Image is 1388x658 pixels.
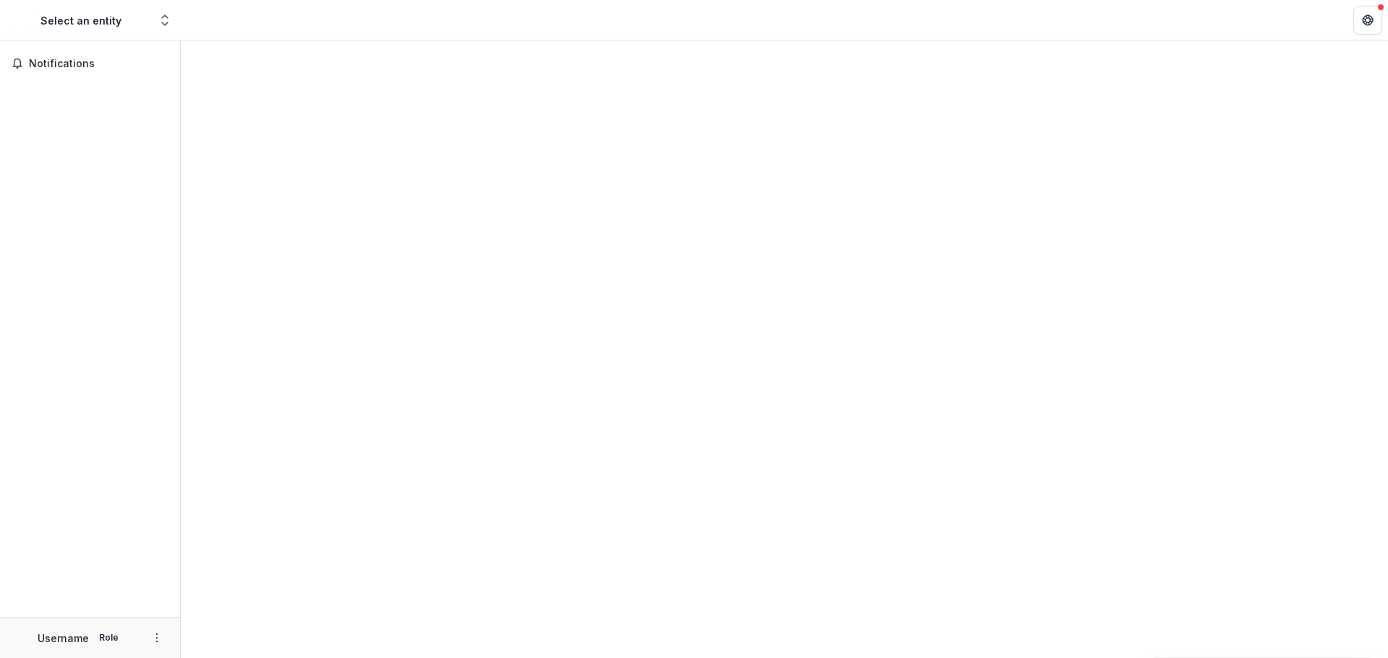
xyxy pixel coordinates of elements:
[148,629,166,646] button: More
[1353,6,1382,35] button: Get Help
[95,631,123,644] p: Role
[40,13,121,28] div: Select an entity
[6,52,174,75] button: Notifications
[38,631,89,646] p: Username
[29,58,168,70] span: Notifications
[155,6,175,35] button: Open entity switcher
